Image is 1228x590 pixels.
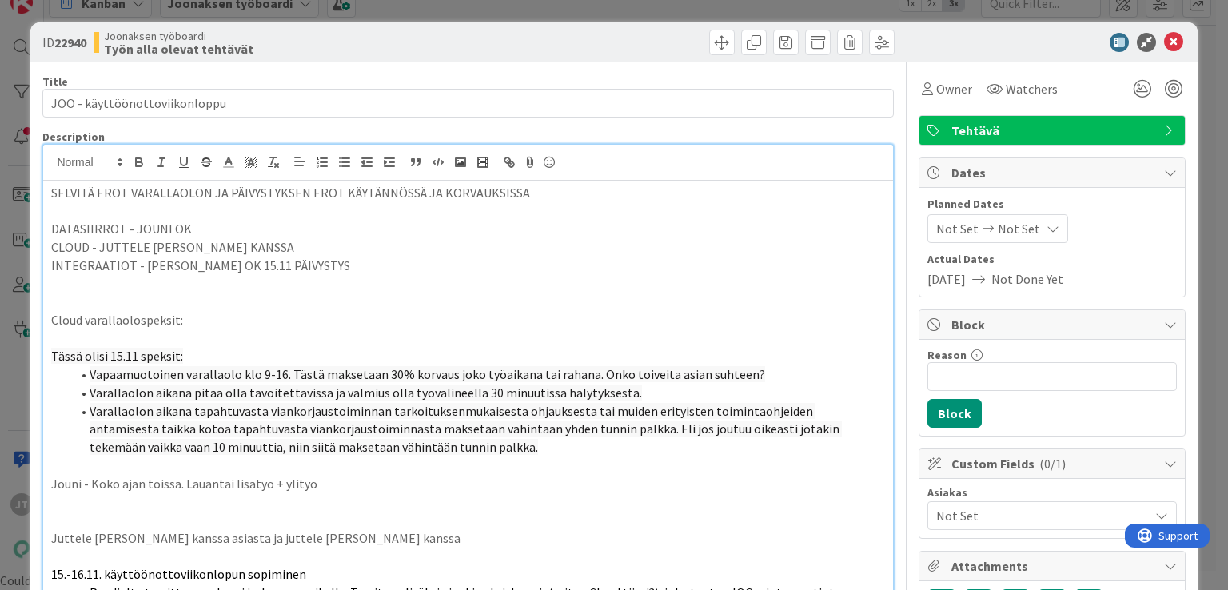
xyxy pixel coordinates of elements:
b: Työn alla olevat tehtävät [104,42,253,55]
span: Not Set [998,219,1040,238]
p: INTEGRAATIOT - [PERSON_NAME] OK 15.11 PÄIVYSTYS [51,257,884,275]
span: Not Set [936,219,979,238]
label: Reason [927,348,967,362]
span: Watchers [1006,79,1058,98]
p: CLOUD - JUTTELE [PERSON_NAME] KANSSA [51,238,884,257]
span: Tehtävä [951,121,1156,140]
span: 15.-16.11. käyttöönottoviikonlopun sopiminen [51,566,306,582]
span: Block [951,315,1156,334]
span: Description [42,130,105,144]
span: Tässä olisi 15.11 speksit: [51,348,183,364]
span: Dates [951,163,1156,182]
button: Block [927,399,982,428]
b: 22940 [54,34,86,50]
span: Not Set [936,506,1149,525]
span: Actual Dates [927,251,1177,268]
div: Asiakas [927,487,1177,498]
span: Attachments [951,556,1156,576]
span: Planned Dates [927,196,1177,213]
p: Juttele [PERSON_NAME] kanssa asiasta ja juttele [PERSON_NAME] kanssa [51,529,884,548]
span: ID [42,33,86,52]
input: type card name here... [42,89,893,118]
span: [DATE] [927,269,966,289]
span: Owner [936,79,972,98]
label: Title [42,74,68,89]
span: ( 0/1 ) [1039,456,1066,472]
span: Vapaamuotoinen varallaolo klo 9-16. Tästä maksetaan 30% korvaus joko työaikana tai rahana. Onko t... [90,366,765,382]
span: Custom Fields [951,454,1156,473]
span: Support [34,2,73,22]
span: Varallaolon aikana tapahtuvasta viankorjaustoiminnan tarkoituksenmukaisesta ohjauksesta tai muide... [90,403,842,455]
p: Jouni - Koko ajan töissä. Lauantai lisätyö + ylityö [51,475,884,493]
span: Varallaolon aikana pitää olla tavoitettavissa ja valmius olla työvälineellä 30 minuutissa hälytyk... [90,385,642,401]
span: Joonaksen työboardi [104,30,253,42]
p: DATASIIRROT - JOUNI OK [51,220,884,238]
p: SELVITÄ EROT VARALLAOLON JA PÄIVYSTYKSEN EROT KÄYTÄNNÖSSÄ JA KORVAUKSISSA [51,184,884,202]
span: Not Done Yet [991,269,1063,289]
p: Cloud varallaolospeksit: [51,311,884,329]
